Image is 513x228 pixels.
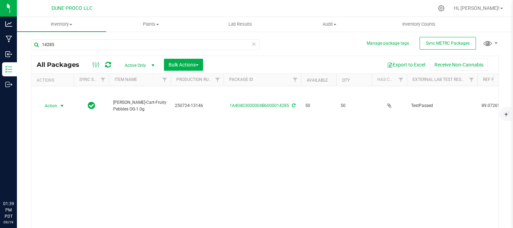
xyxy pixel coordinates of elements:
a: Filter [212,74,224,86]
span: Hi, [PERSON_NAME]! [454,5,500,11]
a: Sync Status [79,77,106,82]
span: In Sync [88,101,95,110]
span: [PERSON_NAME]-Cart-Fruity Pebbles OG-1.0g [113,99,166,113]
a: Package ID [229,77,253,82]
span: 50 [341,102,367,109]
span: Lab Results [219,21,262,27]
a: Item Name [115,77,137,82]
span: DUNE PROCO LLC [51,5,92,11]
input: Search Package ID, Item Name, SKU, Lot or Part Number... [31,39,260,50]
a: Audit [285,17,374,32]
a: Lab Results [196,17,285,32]
a: Production Run [176,77,212,82]
span: Clear [251,39,256,49]
a: Qty [342,78,350,83]
inline-svg: Analytics [5,20,12,27]
div: Actions [37,78,71,83]
span: Sync from Compliance System [291,103,295,108]
p: 01:39 PM PDT [3,201,14,220]
iframe: Resource center [7,172,28,193]
span: Audit [285,21,374,27]
span: Plants [106,21,195,27]
span: All Packages [37,61,86,69]
inline-svg: Inventory [5,66,12,73]
a: Filter [159,74,171,86]
a: Filter [395,74,407,86]
a: External Lab Test Result [413,77,468,82]
span: TestPassed [411,102,473,109]
a: Filter [466,74,477,86]
span: Bulk Actions [169,62,199,68]
span: select [58,101,67,111]
inline-svg: Outbound [5,81,12,88]
button: Sync METRC Packages [420,37,476,50]
a: 1A40403000004B6000014285 [230,103,289,108]
span: Inventory [17,21,106,27]
a: Filter [289,74,301,86]
inline-svg: Manufacturing [5,36,12,43]
span: Action [38,101,57,111]
button: Bulk Actions [164,59,203,71]
a: Inventory [17,17,106,32]
span: Sync METRC Packages [426,41,470,46]
p: 09/19 [3,220,14,225]
span: 50 [305,102,332,109]
th: Has COA [372,74,407,86]
a: Available [307,78,328,83]
a: Filter [97,74,109,86]
div: Manage settings [437,5,446,12]
span: 250724-13146 [175,102,219,109]
button: Manage package tags [367,40,409,46]
span: Inventory Counts [393,21,445,27]
inline-svg: Inbound [5,51,12,58]
button: Receive Non-Cannabis [430,59,488,71]
a: Inventory Counts [374,17,463,32]
button: Export to Excel [383,59,430,71]
a: Plants [106,17,195,32]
